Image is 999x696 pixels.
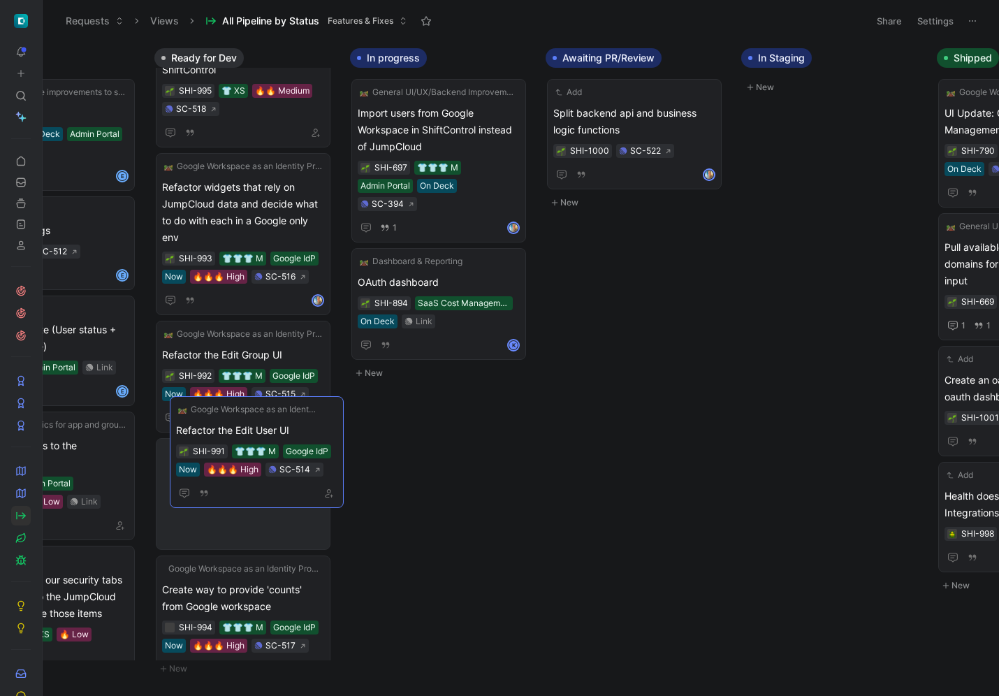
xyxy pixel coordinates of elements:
button: New [546,194,730,211]
div: SHI-790 [961,144,995,158]
div: 🔥🔥🔥 High [193,387,245,401]
button: 🛤️Dashboard & Reporting [358,254,465,268]
button: 🛤️Google Workspace as an Identity Provider (IdP) Integration [162,327,324,341]
button: Add [553,85,584,99]
img: 🌱 [948,298,956,307]
div: SHI-697 [374,161,407,175]
div: SHI-994 [179,621,212,635]
a: 🛤️Google Workspace as an Identity Provider (IdP) IntegrationRefactor the Edit Group UI👕👕👕 MGoogle... [156,321,330,433]
div: SC-512 [37,245,67,259]
img: 🌱 [557,147,565,156]
button: Awaiting PR/Review [546,48,662,68]
button: New [350,365,534,382]
button: 🌱 [947,146,957,156]
div: In StagingNew [736,42,931,103]
button: In Staging [741,48,812,68]
span: 1 [961,321,965,330]
button: In progress [350,48,427,68]
a: Google Workspace as an Identity Provider (IdP) IntegrationCreate way to provide 'counts' from Goo... [156,556,330,684]
div: 🌱 [947,297,957,307]
img: 🌱 [948,414,956,423]
img: 🛤️ [360,88,368,96]
div: E [117,270,127,280]
img: 🛤️ [164,330,173,338]
span: All Pipeline by Status [222,14,319,28]
div: Awaiting PR/ReviewNew [540,42,736,218]
div: SHI-998 [961,527,994,541]
button: Shipped [937,48,999,68]
div: 🌱 [947,413,957,423]
div: Ready for DevNew [149,42,344,684]
img: 🪲 [948,530,956,539]
div: On Deck [420,179,454,193]
div: Now [165,387,183,401]
div: Admin Portal [26,361,75,375]
img: avatar [509,223,518,233]
span: Ready for Dev [171,51,237,65]
button: 1 [377,220,400,235]
span: Dashboard & Reporting [372,254,462,268]
div: 👕👕👕 M [222,621,263,635]
div: SaaS Cost Management [418,296,510,310]
span: Awaiting PR/Review [562,51,655,65]
button: All Pipeline by StatusFeatures & Fixes [199,10,414,31]
div: SHI-1000 [570,144,609,158]
div: In progressNew [344,42,540,389]
img: 🛤️ [947,88,955,96]
span: 1 [393,224,397,232]
button: Share [870,11,908,31]
div: Link [81,495,98,509]
button: New [154,660,339,677]
button: 🛤️Google Workspace as an Identity Provider (IdP) Integration [162,159,324,173]
button: 🌱 [360,298,370,308]
button: Views [144,10,185,31]
span: In Staging [758,51,805,65]
img: 🛤️ [164,162,173,171]
button: New [741,79,926,96]
button: ShiftControl [11,11,31,31]
button: 🌱 [556,146,566,156]
span: Google Workspace as an Identity Provider (IdP) Integration [177,327,322,341]
div: SHI-669 [961,295,994,309]
button: 🌱 [360,163,370,173]
button: Add [945,468,975,482]
div: Google IdP [273,621,316,635]
span: 1 [986,321,991,330]
div: Link [416,314,432,328]
span: Google Workspace as an Identity Provider (IdP) Integration [177,159,322,173]
div: Now [165,270,183,284]
div: Admin Portal [21,477,71,491]
div: SC-394 [372,197,404,211]
div: Google IdP [273,252,316,266]
img: avatar [704,170,714,180]
div: SC-517 [265,639,296,653]
a: AddAdd JumpCloud Admin actions to ShiftControl👕 XS🔥🔥 MediumSC-518 [156,19,330,147]
div: SHI-995 [179,84,212,98]
span: Refactor the Edit Group UI [162,347,324,363]
button: 🛤️General UI/UX/Backend Improvements [358,85,520,99]
img: 🌱 [361,164,370,173]
img: 🌱 [166,255,174,263]
div: Link [96,361,113,375]
div: K [509,340,518,350]
div: 🔥🔥🔥 High [193,639,245,653]
div: SHI-993 [179,252,212,266]
button: 🌱 [165,371,175,381]
a: AddSplit backend api and business logic functionsSC-522avatar [547,79,722,189]
span: Shipped [954,51,992,65]
button: Google Workspace as an Identity Provider (IdP) Integration [162,562,324,576]
div: Admin Portal [70,127,119,141]
img: avatar [313,296,323,305]
img: 🌱 [166,372,174,381]
button: 1 [971,318,993,333]
div: SC-516 [265,270,296,284]
a: 🛤️Google Workspace as an Identity Provider (IdP) IntegrationRefactor widgets that rely on JumpClo... [156,153,330,315]
img: 🌱 [948,147,956,156]
span: OAuth dashboard [358,274,520,291]
div: 👕👕👕 M [222,252,263,266]
div: SHI-1001 [961,411,999,425]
